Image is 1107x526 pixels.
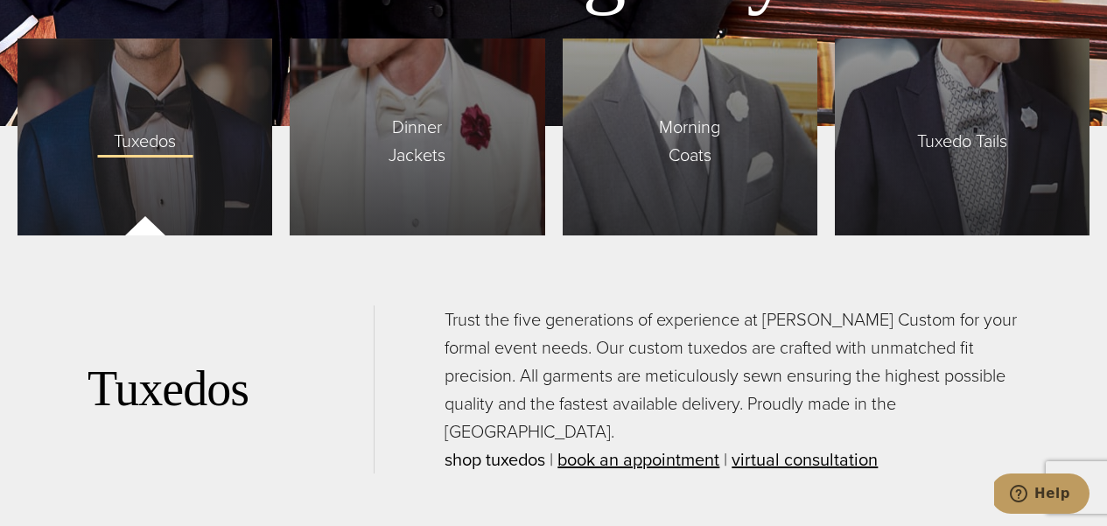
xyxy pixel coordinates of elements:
[354,104,481,169] span: Dinner Jackets
[88,360,374,418] h2: Tuxedos
[445,305,1019,473] p: Trust the five generations of experience at [PERSON_NAME] Custom for your formal event needs. Our...
[900,118,1025,155] span: Tuxedo Tails
[724,446,727,473] span: |
[626,104,753,169] span: Morning Coats
[445,446,545,473] a: shop tuxedos
[732,446,878,473] a: virtual consultation
[557,446,719,473] a: book an appointment
[550,446,553,473] span: |
[994,473,1089,517] iframe: Opens a widget where you can chat to one of our agents
[96,118,193,155] span: Tuxedos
